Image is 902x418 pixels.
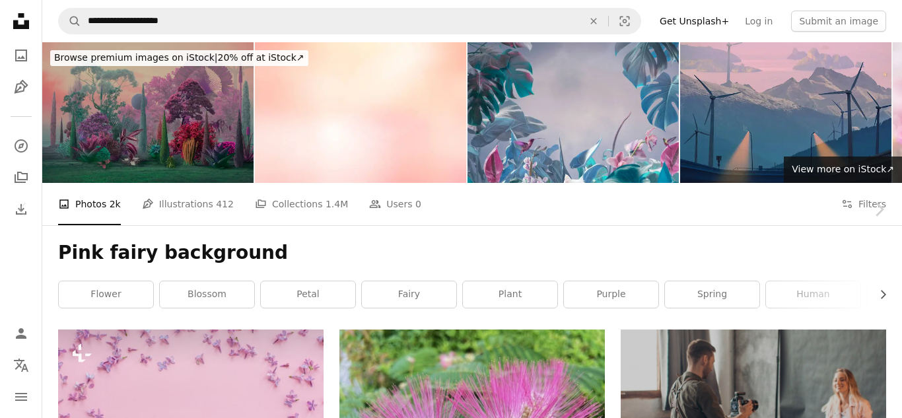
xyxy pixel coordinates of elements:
h1: Pink fairy background [58,241,886,265]
a: human [766,281,860,308]
a: Log in / Sign up [8,320,34,347]
button: Clear [579,9,608,34]
a: Users 0 [369,183,421,225]
img: abstract blur softness beauty pink and blush colorful image gradient with dark edge effect filer ... [255,42,466,183]
button: Filters [841,183,886,225]
a: Next [856,146,902,273]
a: Illustrations [8,74,34,100]
span: 412 [216,197,234,211]
a: Explore [8,133,34,159]
span: 1.4M [326,197,348,211]
a: purple [564,281,658,308]
a: View more on iStock↗ [784,157,902,183]
button: scroll list to the right [871,281,886,308]
form: Find visuals sitewide [58,8,641,34]
a: blossom [160,281,254,308]
img: Surreal tropical background [468,42,679,183]
button: Visual search [609,9,641,34]
button: Menu [8,384,34,410]
button: Language [8,352,34,378]
a: petal [261,281,355,308]
img: Beautiful surreal magic landscape with overpass and windmills [680,42,891,183]
a: Photos [8,42,34,69]
img: surreal nature background [42,42,254,183]
a: Collections 1.4M [255,183,348,225]
button: Submit an image [791,11,886,32]
button: Search Unsplash [59,9,81,34]
a: Log in [737,11,781,32]
span: View more on iStock ↗ [792,164,894,174]
a: Illustrations 412 [142,183,234,225]
div: 20% off at iStock ↗ [50,50,308,66]
span: 0 [415,197,421,211]
a: plant [463,281,557,308]
a: Browse premium images on iStock|20% off at iStock↗ [42,42,316,74]
a: flower [59,281,153,308]
a: fairy [362,281,456,308]
a: Get Unsplash+ [652,11,737,32]
span: Browse premium images on iStock | [54,52,217,63]
a: spring [665,281,759,308]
